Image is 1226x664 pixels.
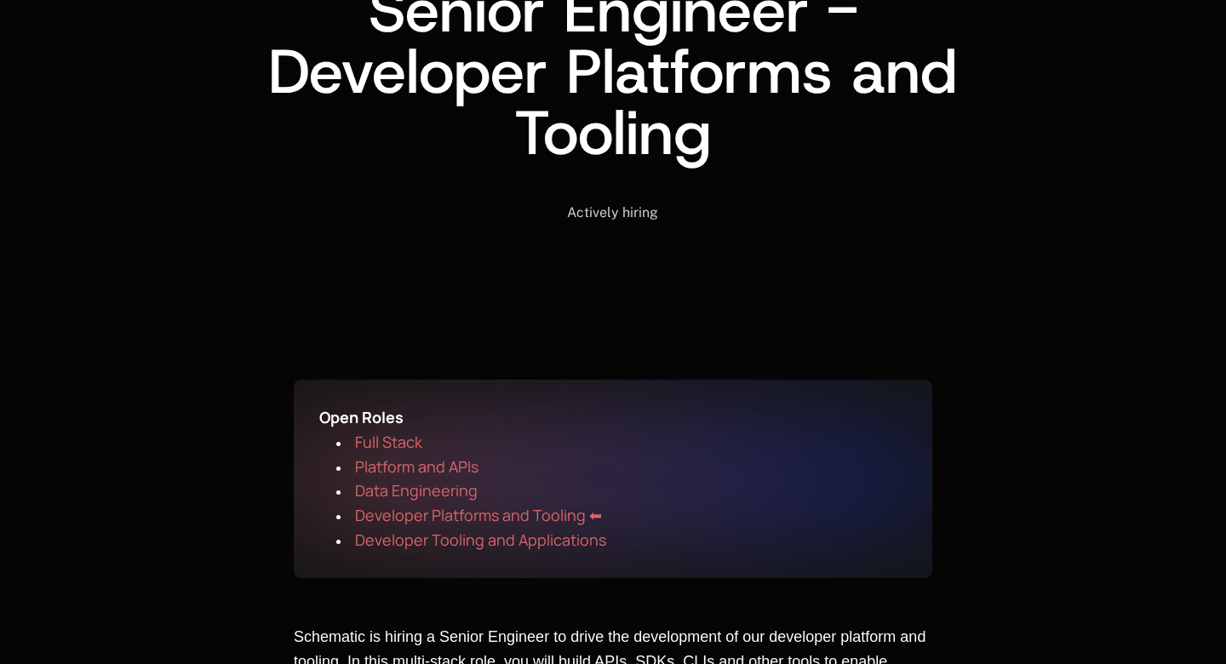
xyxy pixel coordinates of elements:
[355,509,602,524] a: Developer Platforms and Tooling ⬅
[355,432,422,452] span: Full Stack
[355,534,606,548] a: Developer Tooling and Applications
[355,456,478,477] span: Platform and APIs
[319,407,404,427] span: Open Roles
[355,461,478,475] a: Platform and APIs
[567,204,658,220] span: Actively hiring
[355,529,606,550] span: Developer Tooling and Applications
[355,480,478,501] span: Data Engineering
[355,484,478,499] a: Data Engineering
[355,505,602,525] span: Developer Platforms and Tooling ⬅
[355,436,422,450] a: Full Stack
